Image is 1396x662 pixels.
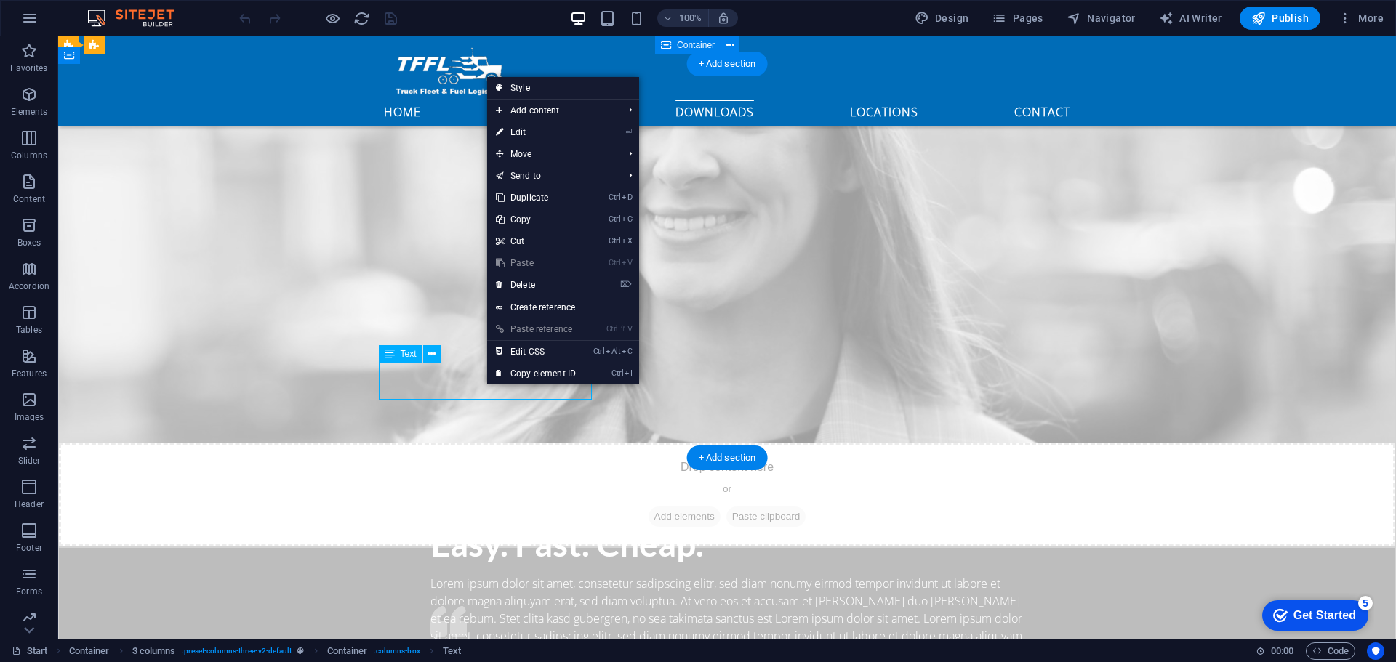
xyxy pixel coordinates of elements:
[39,16,102,29] div: Get Started
[1256,642,1294,660] h6: Session time
[487,274,585,296] a: ⌦Delete
[10,62,47,74] p: Favorites
[16,324,42,336] p: Tables
[12,642,48,660] a: Click to cancel selection. Double-click to open Pages
[297,647,304,655] i: This element is a customizable preset
[1153,7,1228,30] button: AI Writer
[487,77,639,99] a: Style
[627,324,632,334] i: V
[487,100,617,121] span: Add content
[619,324,626,334] i: ⇧
[1367,642,1384,660] button: Usercentrics
[69,642,462,660] nav: breadcrumb
[487,121,585,143] a: ⏎Edit
[132,642,176,660] span: Click to select. Double-click to edit
[687,52,768,76] div: + Add section
[374,642,420,660] span: . columns-box
[12,368,47,379] p: Features
[593,347,605,356] i: Ctrl
[487,187,585,209] a: CtrlDDuplicate
[622,236,632,246] i: X
[657,9,709,27] button: 100%
[353,10,370,27] i: Reload page
[353,9,370,27] button: reload
[1271,642,1293,660] span: 00 00
[16,542,42,554] p: Footer
[1067,11,1136,25] span: Navigator
[986,7,1048,30] button: Pages
[69,642,110,660] span: Click to select. Double-click to edit
[609,193,620,202] i: Ctrl
[625,368,632,378] i: I
[104,3,119,17] div: 5
[606,324,618,334] i: Ctrl
[11,106,48,118] p: Elements
[11,150,47,161] p: Columns
[487,252,585,274] a: CtrlVPaste
[625,127,632,137] i: ⏎
[622,347,632,356] i: C
[8,7,114,38] div: Get Started 5 items remaining, 0% complete
[611,368,623,378] i: Ctrl
[992,11,1043,25] span: Pages
[622,214,632,224] i: C
[1332,7,1389,30] button: More
[1251,11,1309,25] span: Publish
[487,230,585,252] a: CtrlXCut
[668,470,748,491] span: Paste clipboard
[182,642,292,660] span: . preset-columns-three-v2-default
[1281,645,1283,656] span: :
[487,318,585,340] a: Ctrl⇧VPaste reference
[324,9,341,27] button: Click here to leave preview mode and continue editing
[915,11,969,25] span: Design
[18,455,41,467] p: Slider
[1,407,1337,510] div: Drop content here
[622,258,632,267] i: V
[609,258,620,267] i: Ctrl
[15,411,44,423] p: Images
[401,350,417,358] span: Text
[620,280,632,289] i: ⌦
[327,642,368,660] span: Click to select. Double-click to edit
[609,214,620,224] i: Ctrl
[909,7,975,30] div: Design (Ctrl+Alt+Y)
[487,296,639,318] a: Create reference
[717,12,730,25] i: On resize automatically adjust zoom level to fit chosen device.
[487,209,585,230] a: CtrlCCopy
[13,193,45,205] p: Content
[9,280,49,292] p: Accordion
[15,498,44,510] p: Header
[487,143,617,165] span: Move
[16,586,42,597] p: Forms
[1240,7,1320,30] button: Publish
[609,236,620,246] i: Ctrl
[1338,11,1384,25] span: More
[622,193,632,202] i: D
[487,165,617,187] a: Send to
[687,445,768,470] div: + Add section
[590,470,662,491] span: Add elements
[1306,642,1355,660] button: Code
[443,642,461,660] span: Click to select. Double-click to edit
[1061,7,1142,30] button: Navigator
[17,237,41,249] p: Boxes
[1312,642,1349,660] span: Code
[84,9,193,27] img: Editor Logo
[677,41,715,49] span: Container
[487,341,585,363] a: CtrlAltCEdit CSS
[679,9,702,27] h6: 100%
[1159,11,1222,25] span: AI Writer
[909,7,975,30] button: Design
[487,363,585,384] a: CtrlICopy element ID
[606,347,620,356] i: Alt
